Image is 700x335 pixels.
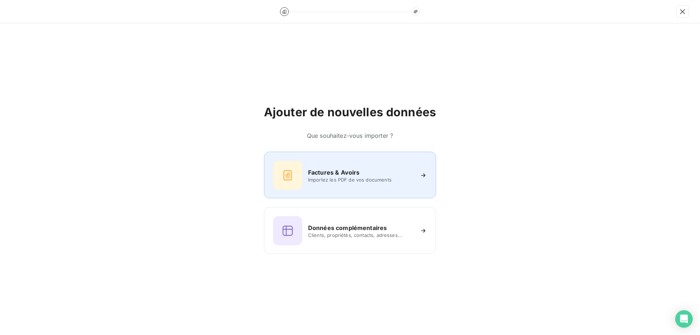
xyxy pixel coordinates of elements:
[264,131,436,140] h6: Que souhaitez-vous importer ?
[308,168,360,177] h6: Factures & Avoirs
[308,177,414,183] span: Importez les PDF de vos documents
[264,105,436,120] h2: Ajouter de nouvelles données
[675,310,693,328] div: Open Intercom Messenger
[308,223,387,232] h6: Données complémentaires
[308,232,414,238] span: Clients, propriétés, contacts, adresses...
